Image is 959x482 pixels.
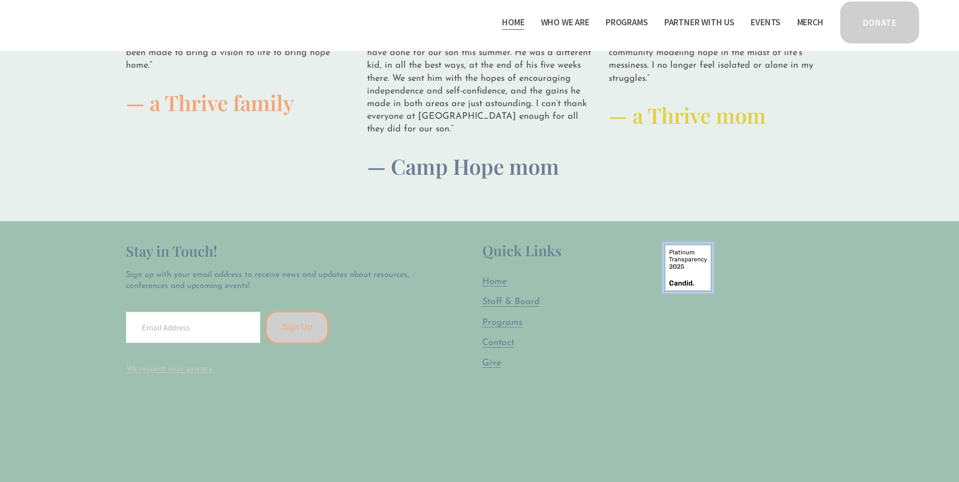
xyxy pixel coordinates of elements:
[126,312,260,343] input: Email Address
[609,101,766,129] span: — a Thrive mom
[609,34,833,85] p: “Thrive opened a door for me into a warm, caring community modeling hope in the midst of life’s m...
[751,14,781,30] a: Events
[502,14,524,30] a: Home
[482,337,514,350] a: Contact
[482,339,514,348] span: Contact
[606,14,648,30] a: folder dropdown
[282,322,312,332] span: Sign Up
[482,277,507,286] span: Home
[482,359,501,368] span: Give
[661,240,715,295] img: 9878580
[664,15,735,30] span: Partner With Us
[482,298,540,307] span: Staff & Board
[482,317,522,329] a: Programs
[126,240,418,262] h2: Stay in Touch!
[606,15,648,30] span: Programs
[126,269,418,292] p: Sign up with your email address to receive news and updates about resources, conferences and upco...
[482,357,501,370] a: Give
[126,34,350,73] p: “Deep gratitude for RHI and the sacrifices that have been made to bring a vision to life to bring...
[265,311,329,344] button: Sign Up
[126,88,294,117] span: — a Thrive family
[482,318,522,327] span: Programs
[367,34,591,136] p: “Camp Hope was the absolute best thing we could have done for our son this summer. He was a diffe...
[664,14,735,30] a: folder dropdown
[482,296,540,309] a: Staff & Board
[541,15,589,30] span: Who We Are
[797,14,824,30] a: Merch
[482,276,507,288] a: Home
[126,365,214,373] a: We respect your privacy.
[541,14,589,30] a: folder dropdown
[482,241,562,260] span: Quick Links
[367,152,559,180] span: — Camp Hope mom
